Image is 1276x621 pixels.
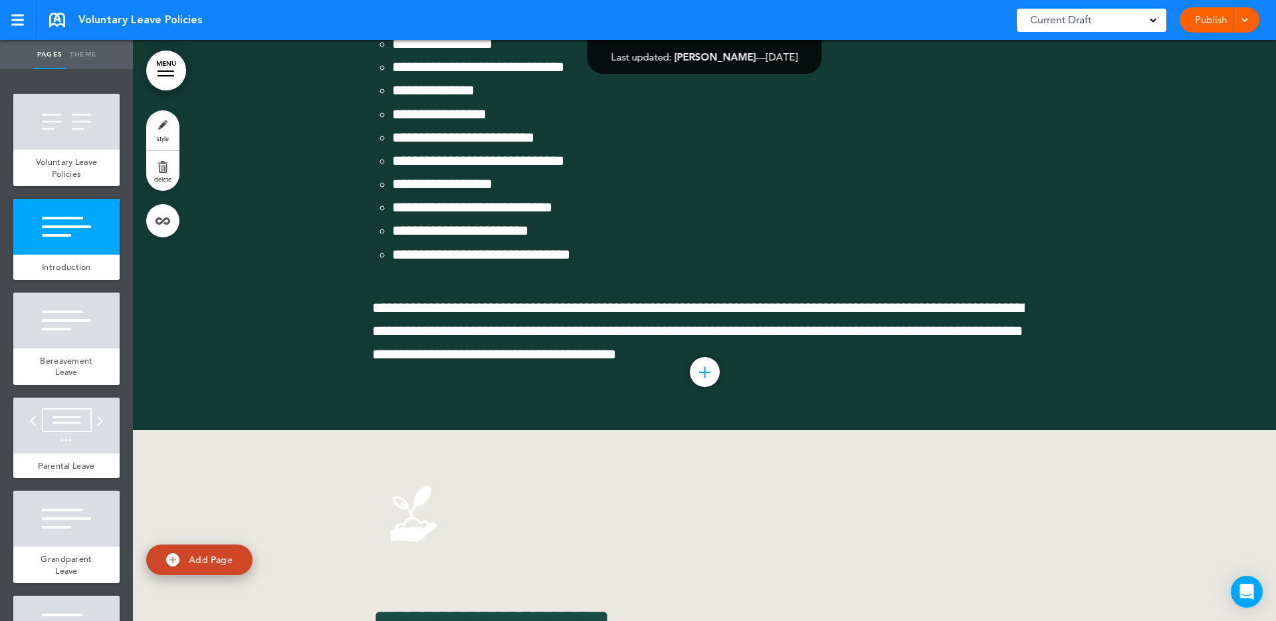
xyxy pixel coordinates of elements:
[146,545,253,576] a: Add Page
[1231,576,1263,608] div: Open Intercom Messenger
[611,52,798,62] div: —
[78,13,203,27] span: Voluntary Leave Policies
[13,547,120,583] a: Grandparent Leave
[611,51,672,63] span: Last updated:
[766,51,798,63] span: [DATE]
[1030,11,1091,29] span: Current Draft
[13,348,120,385] a: Bereavement Leave
[146,110,179,150] a: style
[33,40,66,69] a: Pages
[38,460,94,471] span: Parental Leave
[13,150,120,186] a: Voluntary Leave Policies
[13,453,120,479] a: Parental Leave
[372,480,455,562] img: 1698946064021.gif
[189,554,233,566] span: Add Page
[36,156,98,180] span: Voluntary Leave Policies
[66,40,100,69] a: Theme
[157,134,169,142] span: style
[1190,7,1231,33] a: Publish
[13,255,120,280] a: Introduction
[41,553,92,576] span: Grandparent Leave
[42,261,91,273] span: Introduction
[675,51,756,63] span: [PERSON_NAME]
[40,355,92,378] span: Bereavement Leave
[146,151,179,191] a: delete
[154,175,171,183] span: delete
[146,51,186,90] a: MENU
[166,553,179,566] img: add.svg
